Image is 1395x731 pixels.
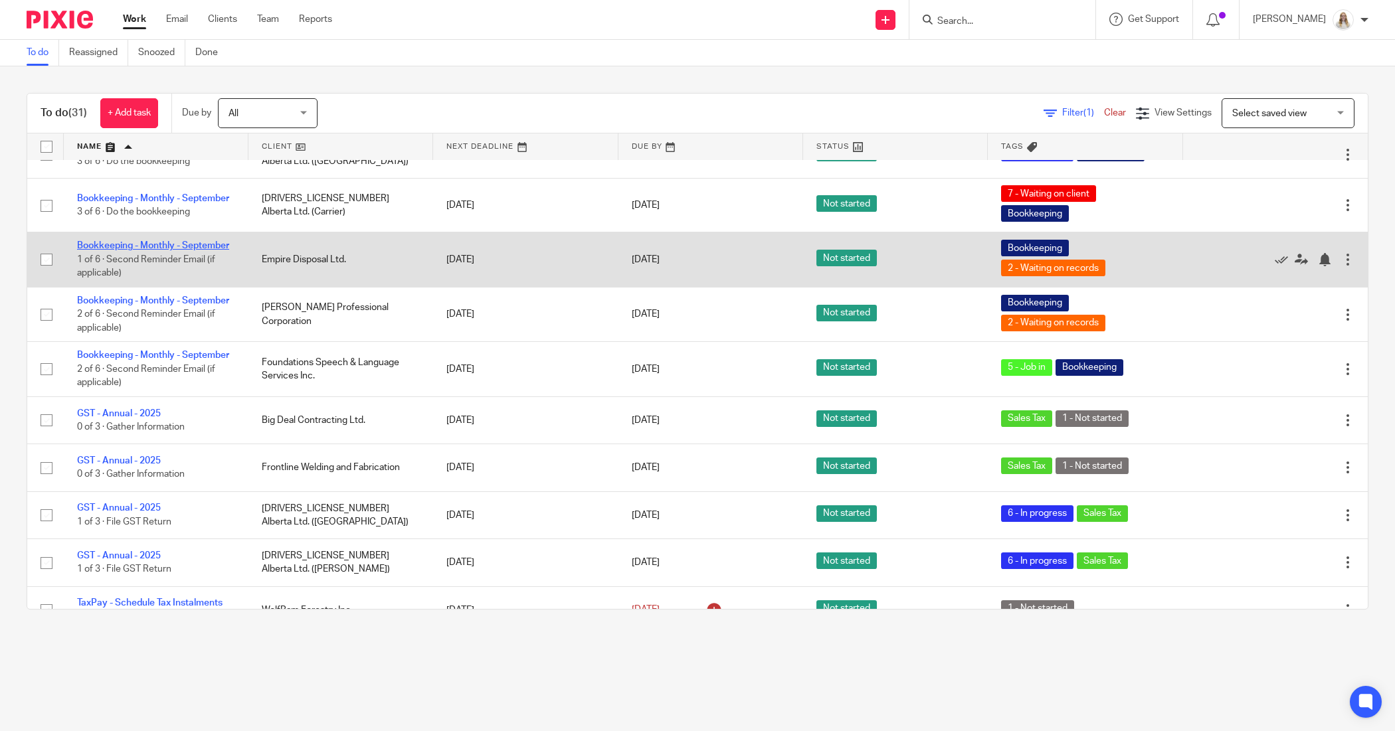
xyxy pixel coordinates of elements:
[632,511,660,520] span: [DATE]
[816,305,877,321] span: Not started
[1077,505,1128,522] span: Sales Tax
[77,241,229,250] a: Bookkeeping - Monthly - September
[166,13,188,26] a: Email
[936,16,1056,28] input: Search
[816,600,877,617] span: Not started
[27,40,59,66] a: To do
[77,456,161,465] a: GST - Annual - 2025
[433,396,618,444] td: [DATE]
[208,13,237,26] a: Clients
[1155,108,1212,118] span: View Settings
[1001,457,1052,474] span: Sales Tax
[433,287,618,341] td: [DATE]
[632,201,660,210] span: [DATE]
[77,309,215,333] span: 2 of 6 · Second Reminder Email (if applicable)
[433,491,618,538] td: [DATE]
[1001,260,1105,276] span: 2 - Waiting on records
[1275,253,1295,266] a: Mark as done
[68,108,87,118] span: (31)
[77,564,171,574] span: 1 of 3 · File GST Return
[77,208,190,217] span: 3 of 6 · Do the bookkeeping
[248,444,433,491] td: Frontline Welding and Fabrication
[77,598,223,608] a: TaxPay - Schedule Tax Instalments
[248,491,433,538] td: [DRIVERS_LICENSE_NUMBER] Alberta Ltd. ([GEOGRAPHIC_DATA])
[816,195,877,212] span: Not started
[1001,315,1105,331] span: 2 - Waiting on records
[1062,108,1104,118] span: Filter
[816,505,877,522] span: Not started
[1001,505,1073,522] span: 6 - In progress
[632,606,660,615] span: [DATE]
[433,444,618,491] td: [DATE]
[433,586,618,633] td: [DATE]
[77,422,185,432] span: 0 of 3 · Gather Information
[1056,457,1129,474] span: 1 - Not started
[816,359,877,376] span: Not started
[123,13,146,26] a: Work
[77,517,171,527] span: 1 of 3 · File GST Return
[816,552,877,569] span: Not started
[1001,185,1096,202] span: 7 - Waiting on client
[77,255,215,278] span: 1 of 6 · Second Reminder Email (if applicable)
[433,179,618,232] td: [DATE]
[77,194,229,203] a: Bookkeeping - Monthly - September
[433,539,618,586] td: [DATE]
[1001,240,1069,256] span: Bookkeeping
[632,255,660,264] span: [DATE]
[41,106,87,120] h1: To do
[229,109,238,118] span: All
[299,13,332,26] a: Reports
[632,310,660,319] span: [DATE]
[1083,108,1094,118] span: (1)
[632,463,660,472] span: [DATE]
[77,551,161,560] a: GST - Annual - 2025
[1001,410,1052,427] span: Sales Tax
[138,40,185,66] a: Snoozed
[27,11,93,29] img: Pixie
[632,416,660,425] span: [DATE]
[1001,143,1024,150] span: Tags
[816,457,877,474] span: Not started
[632,365,660,374] span: [DATE]
[1104,108,1126,118] a: Clear
[1333,9,1354,31] img: Headshot%2011-2024%20white%20background%20square%202.JPG
[77,470,185,479] span: 0 of 3 · Gather Information
[248,179,433,232] td: [DRIVERS_LICENSE_NUMBER] Alberta Ltd. (Carrier)
[1077,552,1128,569] span: Sales Tax
[1001,359,1052,376] span: 5 - Job in
[1001,552,1073,569] span: 6 - In progress
[1253,13,1326,26] p: [PERSON_NAME]
[195,40,228,66] a: Done
[182,106,211,120] p: Due by
[77,351,229,360] a: Bookkeeping - Monthly - September
[433,342,618,396] td: [DATE]
[257,13,279,26] a: Team
[632,558,660,567] span: [DATE]
[1128,15,1179,24] span: Get Support
[1232,109,1307,118] span: Select saved view
[248,396,433,444] td: Big Deal Contracting Ltd.
[100,98,158,128] a: + Add task
[248,342,433,396] td: Foundations Speech & Language Services Inc.
[433,232,618,287] td: [DATE]
[248,232,433,287] td: Empire Disposal Ltd.
[77,157,190,166] span: 3 of 6 · Do the bookkeeping
[77,296,229,305] a: Bookkeeping - Monthly - September
[69,40,128,66] a: Reassigned
[248,586,433,633] td: WolfRam Forestry Inc.
[77,409,161,418] a: GST - Annual - 2025
[816,410,877,427] span: Not started
[77,503,161,513] a: GST - Annual - 2025
[1056,359,1123,376] span: Bookkeeping
[248,287,433,341] td: [PERSON_NAME] Professional Corporation
[248,539,433,586] td: [DRIVERS_LICENSE_NUMBER] Alberta Ltd. ([PERSON_NAME])
[1001,600,1074,617] span: 1 - Not started
[1056,410,1129,427] span: 1 - Not started
[1001,295,1069,311] span: Bookkeeping
[77,365,215,388] span: 2 of 6 · Second Reminder Email (if applicable)
[816,250,877,266] span: Not started
[1001,205,1069,222] span: Bookkeeping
